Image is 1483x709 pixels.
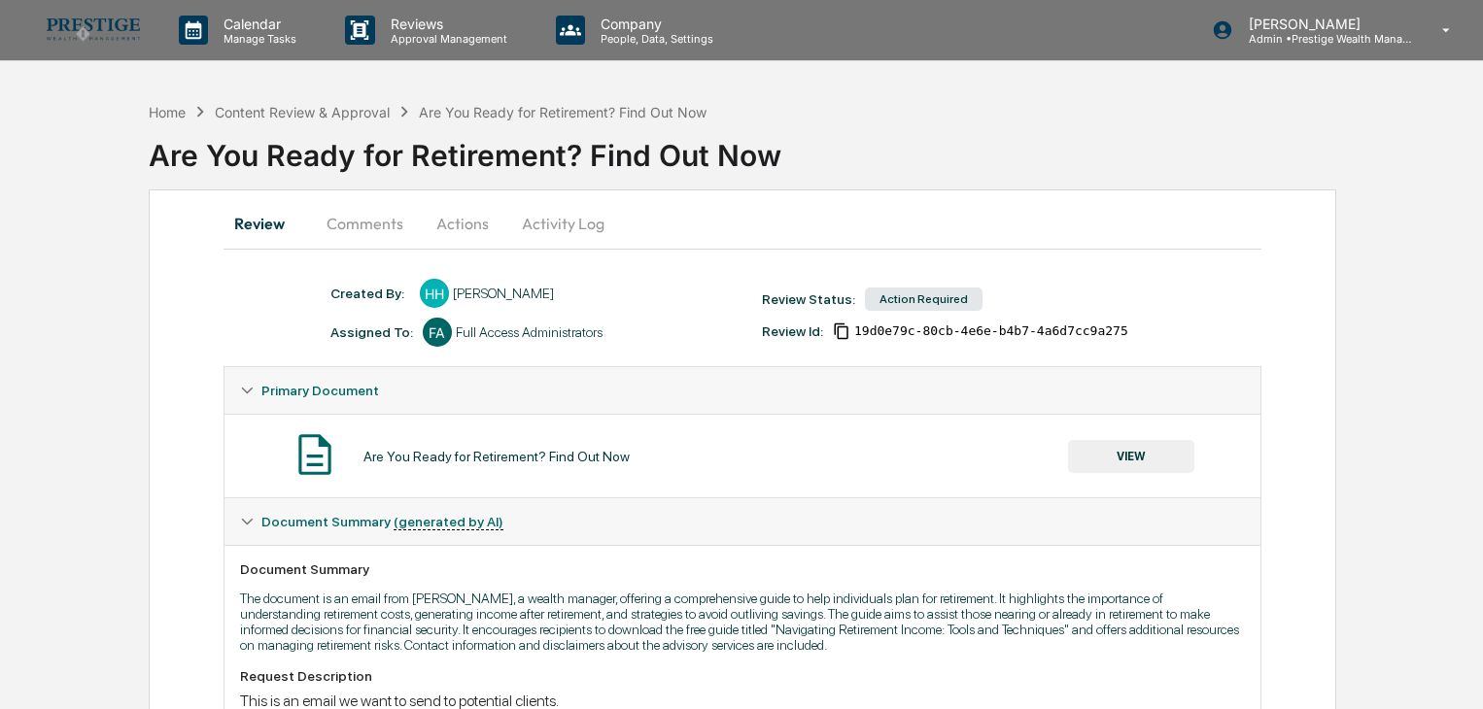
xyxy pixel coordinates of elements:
u: (generated by AI) [394,514,503,530]
div: Document Summary [240,561,1245,577]
div: FA [423,318,452,347]
span: Primary Document [261,383,379,398]
button: VIEW [1068,440,1194,473]
iframe: Open customer support [1421,645,1473,697]
div: Assigned To: [330,324,413,340]
button: Actions [419,200,506,247]
div: [PERSON_NAME] [453,286,554,301]
p: Company [585,16,723,32]
button: Activity Log [506,200,620,247]
div: Full Access Administrators [456,324,603,340]
div: Primary Document [224,414,1260,497]
span: Document Summary [261,514,503,529]
div: HH [420,279,449,308]
div: Primary Document [224,367,1260,414]
span: Copy Id [833,322,850,340]
div: Action Required [865,287,983,311]
div: Request Description [240,668,1245,684]
p: Approval Management [375,32,517,46]
p: People, Data, Settings [585,32,723,46]
div: Are You Ready for Retirement? Find Out Now [419,104,707,120]
img: Document Icon [291,430,339,479]
div: Review Status: [762,291,855,307]
p: Admin • Prestige Wealth Management [1233,32,1414,46]
div: secondary tabs example [224,200,1261,247]
div: Document Summary (generated by AI) [224,498,1260,545]
p: Reviews [375,16,517,32]
div: Content Review & Approval [215,104,390,120]
img: logo [47,18,140,41]
p: Manage Tasks [208,32,306,46]
p: The document is an email from [PERSON_NAME], a wealth manager, offering a comprehensive guide to ... [240,591,1245,653]
div: Are You Ready for Retirement? Find Out Now [363,449,630,464]
div: Are You Ready for Retirement? Find Out Now [149,122,1483,173]
p: [PERSON_NAME] [1233,16,1414,32]
div: Created By: ‎ ‎ [330,286,410,301]
span: 19d0e79c-80cb-4e6e-b4b7-4a6d7cc9a275 [854,323,1128,339]
button: Comments [311,200,419,247]
div: Home [149,104,186,120]
button: Review [224,200,311,247]
div: Review Id: [762,323,823,339]
p: Calendar [208,16,306,32]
